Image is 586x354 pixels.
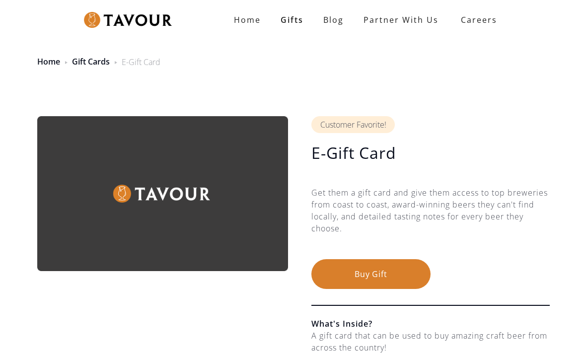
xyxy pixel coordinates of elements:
strong: Careers [461,10,497,30]
a: Gifts [271,10,313,30]
div: A gift card that can be used to buy amazing craft beer from across the country! [311,330,550,354]
strong: Home [234,14,261,25]
a: partner with us [354,10,448,30]
button: Buy Gift [311,259,431,289]
div: Get them a gift card and give them access to top breweries from coast to coast, award-winning bee... [311,187,550,259]
a: Home [37,56,60,67]
div: E-Gift Card [122,56,160,68]
h1: E-Gift Card [311,143,550,163]
div: Customer Favorite! [311,116,395,133]
a: Careers [448,6,505,34]
a: Home [224,10,271,30]
h6: What's Inside? [311,318,550,330]
a: Gift Cards [72,56,110,67]
a: Blog [313,10,354,30]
